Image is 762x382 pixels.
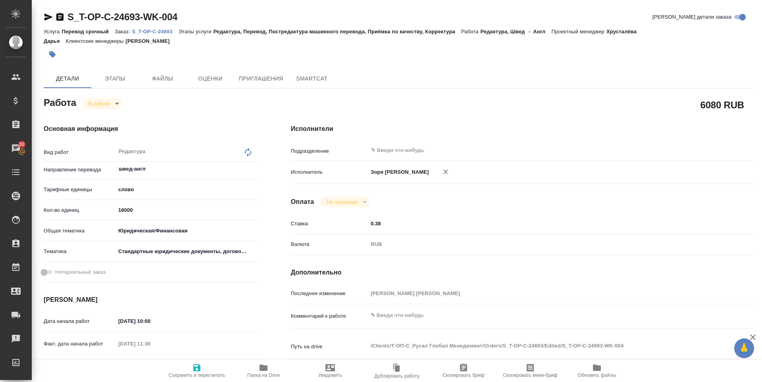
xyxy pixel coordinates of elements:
button: Скопировать мини-бриф [497,360,564,382]
textarea: /Clients/Т-ОП-С_Русал Глобал Менеджмент/Orders/S_T-OP-C-24693/Edited/S_T-OP-C-24693-WK-004 [368,339,715,353]
a: S_T-OP-C-24693 [132,28,178,35]
button: Скопировать бриф [430,360,497,382]
p: Ставка [291,220,368,228]
input: Пустое поле [115,338,185,349]
p: [PERSON_NAME] [125,38,175,44]
input: ✎ Введи что-нибудь [115,359,185,370]
h4: [PERSON_NAME] [44,295,259,305]
input: ✎ Введи что-нибудь [115,315,185,327]
span: 30 [14,140,29,148]
p: Проектный менеджер [552,29,606,35]
h4: Дополнительно [291,268,753,277]
input: ✎ Введи что-нибудь [115,204,259,216]
span: Скопировать мини-бриф [503,372,557,378]
p: Услуга [44,29,62,35]
span: Оценки [191,74,229,84]
span: Нотариальный заказ [55,268,106,276]
p: Зоря [PERSON_NAME] [368,168,429,176]
span: Уведомить [318,372,342,378]
p: Вид работ [44,148,115,156]
input: Пустое поле [368,288,715,299]
span: Дублировать работу [374,373,419,379]
button: Скопировать ссылку [55,12,65,22]
button: Скопировать ссылку для ЯМессенджера [44,12,53,22]
span: Сохранить и пересчитать [169,372,225,378]
p: Тарифные единицы [44,186,115,194]
span: SmartCat [293,74,331,84]
h4: Оплата [291,197,314,207]
span: [PERSON_NAME] детали заказа [652,13,731,21]
button: Дублировать работу [364,360,430,382]
span: Скопировать бриф [443,372,484,378]
a: 30 [2,138,30,158]
button: Удалить исполнителя [437,163,454,180]
div: В работе [320,197,369,207]
input: ✎ Введи что-нибудь [370,146,686,155]
p: Кол-во единиц [44,206,115,214]
p: Валюта [291,240,368,248]
p: Направление перевода [44,166,115,174]
div: RUB [368,238,715,251]
button: Open [710,150,712,151]
p: Факт. дата начала работ [44,340,115,348]
p: Перевод срочный [62,29,115,35]
span: Папка на Drive [247,372,280,378]
p: Этапы услуги [179,29,214,35]
span: Файлы [144,74,182,84]
p: Дата начала работ [44,317,115,325]
button: Добавить тэг [44,46,61,63]
p: Последнее изменение [291,290,368,298]
p: Исполнитель [291,168,368,176]
p: Комментарий к работе [291,312,368,320]
p: Подразделение [291,147,368,155]
button: Open [255,168,256,170]
span: Детали [48,74,87,84]
button: Не оплачена [324,199,360,205]
h4: Основная информация [44,124,259,134]
p: Работа [461,29,481,35]
p: Путь на drive [291,343,368,351]
div: Юридическая/Финансовая [115,224,259,238]
h4: Исполнители [291,124,753,134]
p: Редактура, Перевод, Постредактура машинного перевода, Приёмка по качеству, Корректура [214,29,461,35]
p: Общая тематика [44,227,115,235]
p: S_T-OP-C-24693 [132,29,178,35]
span: 🙏 [737,340,751,357]
p: Клиентские менеджеры [66,38,126,44]
button: Уведомить [297,360,364,382]
span: Приглашения [239,74,283,84]
h2: 6080 RUB [700,98,744,111]
p: Тематика [44,248,115,255]
span: Этапы [96,74,134,84]
button: Обновить файлы [564,360,630,382]
button: Папка на Drive [230,360,297,382]
p: Заказ: [115,29,132,35]
p: Редактура, Швед → Англ [481,29,552,35]
h2: Работа [44,95,76,109]
a: S_T-OP-C-24693-WK-004 [67,12,177,22]
div: В работе [82,98,122,109]
button: Сохранить и пересчитать [164,360,230,382]
div: слово [115,183,259,196]
input: ✎ Введи что-нибудь [368,218,715,229]
button: 🙏 [734,338,754,358]
button: В работе [86,100,112,107]
span: Обновить файлы [578,372,616,378]
div: Стандартные юридические документы, договоры, уставы [115,245,259,258]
